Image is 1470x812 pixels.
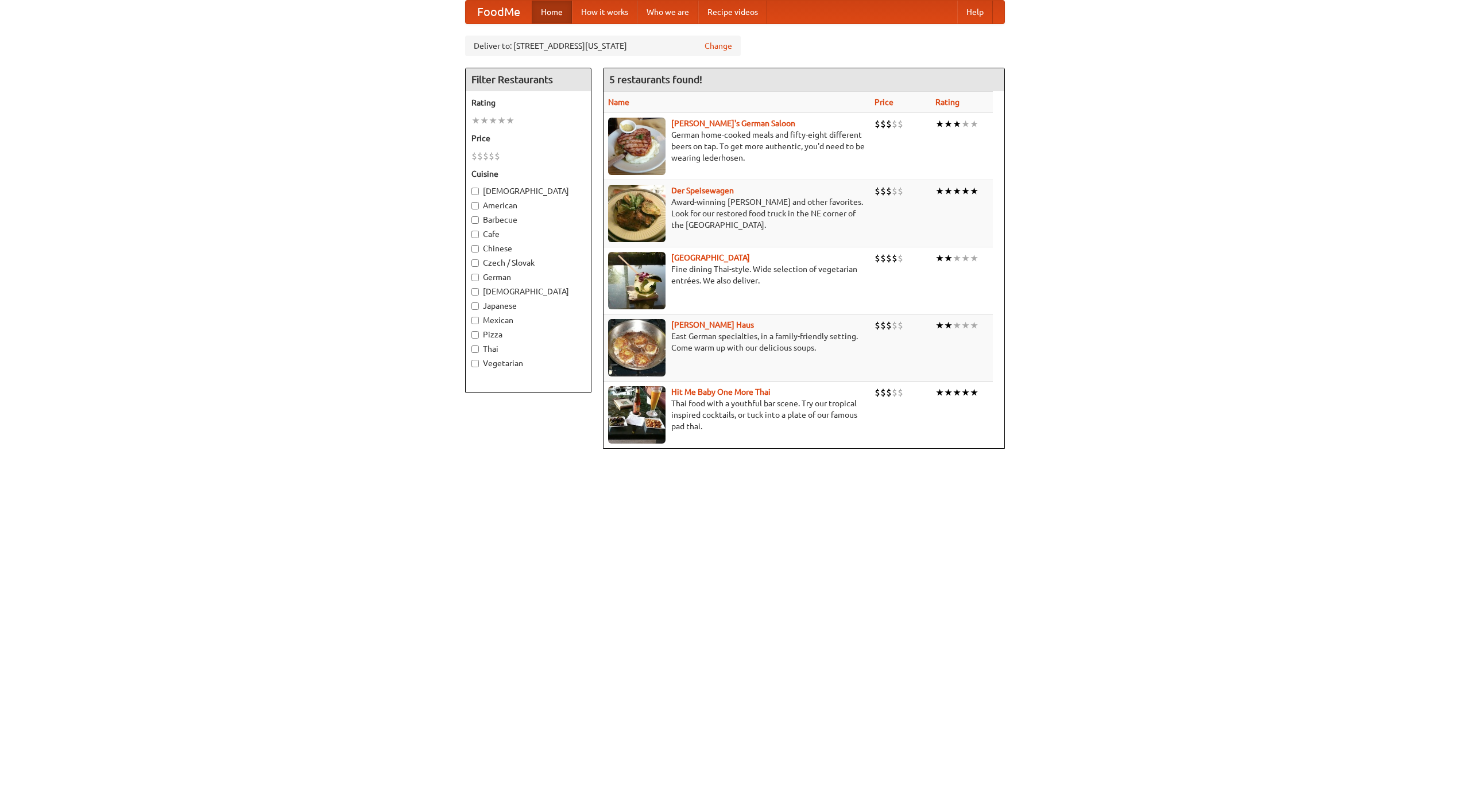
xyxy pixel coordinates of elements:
li: $ [898,118,903,130]
h5: Cuisine [471,168,585,180]
a: Price [875,98,893,107]
p: Thai food with a youthful bar scene. Try our tropical inspired cocktails, or tuck into a plate of... [608,398,865,432]
a: Rating [935,98,960,107]
li: ★ [944,386,953,399]
li: ★ [935,185,944,197]
li: ★ [961,386,970,399]
li: ★ [471,114,480,127]
label: [DEMOGRAPHIC_DATA] [471,286,585,297]
li: $ [875,252,880,265]
li: $ [880,386,886,399]
label: Mexican [471,314,585,326]
a: Hit Me Baby One More Thai [671,387,771,397]
input: Thai [471,345,479,353]
li: $ [880,185,886,197]
li: ★ [970,185,978,197]
li: ★ [970,252,978,265]
label: Cafe [471,228,585,240]
li: $ [875,185,880,197]
li: $ [875,386,880,399]
img: esthers.jpg [608,118,666,175]
li: $ [880,319,886,332]
img: satay.jpg [608,252,666,309]
label: Japanese [471,300,585,312]
img: babythai.jpg [608,386,666,444]
li: ★ [935,319,944,332]
input: Mexican [471,317,479,324]
li: $ [892,118,898,130]
li: ★ [944,252,953,265]
li: $ [898,185,903,197]
label: Barbecue [471,214,585,226]
a: Home [532,1,572,24]
li: $ [483,150,489,162]
li: ★ [961,185,970,197]
img: speisewagen.jpg [608,185,666,242]
p: Fine dining Thai-style. Wide selection of vegetarian entrées. We also deliver. [608,263,865,286]
li: ★ [506,114,514,127]
li: ★ [935,386,944,399]
input: Barbecue [471,216,479,224]
a: Recipe videos [698,1,767,24]
li: ★ [961,319,970,332]
li: $ [892,319,898,332]
li: ★ [489,114,497,127]
input: Vegetarian [471,360,479,367]
a: [PERSON_NAME]'s German Saloon [671,119,795,128]
li: $ [892,252,898,265]
label: Czech / Slovak [471,257,585,269]
li: $ [886,118,892,130]
b: [PERSON_NAME] Haus [671,320,754,329]
a: Who we are [637,1,698,24]
li: ★ [953,118,961,130]
a: Help [957,1,993,24]
p: East German specialties, in a family-friendly setting. Come warm up with our delicious soups. [608,331,865,353]
p: Award-winning [PERSON_NAME] and other favorites. Look for our restored food truck in the NE corne... [608,196,865,231]
input: Czech / Slovak [471,259,479,267]
li: ★ [970,386,978,399]
a: [GEOGRAPHIC_DATA] [671,253,750,262]
input: Cafe [471,231,479,238]
li: ★ [961,118,970,130]
li: $ [489,150,494,162]
li: $ [875,118,880,130]
li: ★ [953,386,961,399]
input: American [471,202,479,209]
a: How it works [572,1,637,24]
li: $ [898,252,903,265]
h5: Price [471,133,585,144]
a: Der Speisewagen [671,186,734,195]
li: ★ [944,319,953,332]
label: [DEMOGRAPHIC_DATA] [471,185,585,197]
li: $ [880,118,886,130]
li: $ [898,386,903,399]
input: German [471,274,479,281]
label: Vegetarian [471,358,585,369]
li: ★ [944,185,953,197]
li: $ [886,386,892,399]
input: Japanese [471,302,479,310]
label: Chinese [471,243,585,254]
li: ★ [953,319,961,332]
li: ★ [970,118,978,130]
h4: Filter Restaurants [466,68,591,91]
img: kohlhaus.jpg [608,319,666,376]
label: American [471,200,585,211]
li: $ [494,150,500,162]
h5: Rating [471,97,585,108]
input: [DEMOGRAPHIC_DATA] [471,288,479,296]
li: ★ [953,185,961,197]
label: Pizza [471,329,585,340]
li: $ [886,252,892,265]
label: German [471,271,585,283]
li: $ [886,185,892,197]
li: $ [471,150,477,162]
ng-pluralize: 5 restaurants found! [609,74,702,85]
li: $ [892,386,898,399]
li: ★ [953,252,961,265]
li: $ [880,252,886,265]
